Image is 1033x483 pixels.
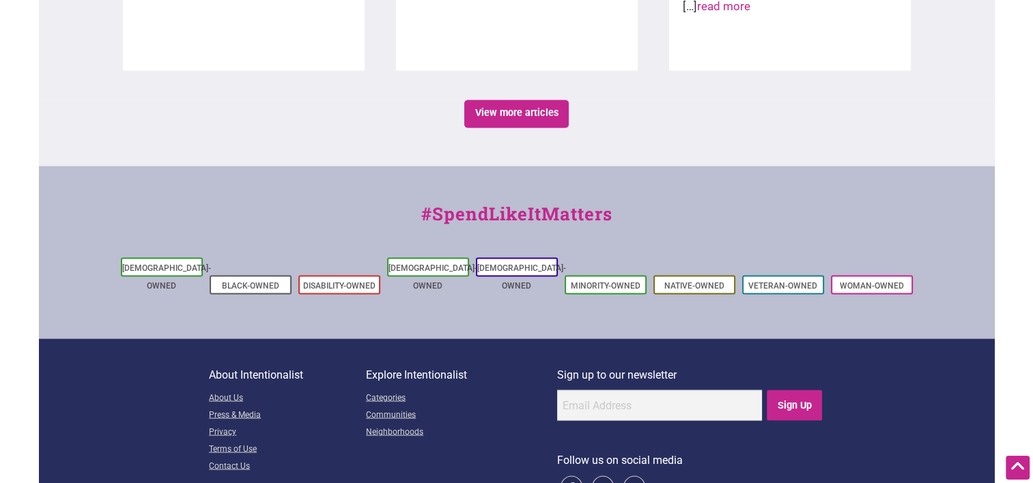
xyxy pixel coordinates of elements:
a: Categories [366,390,557,407]
div: Scroll Back to Top [1006,456,1030,480]
p: About Intentionalist [209,366,366,383]
a: [DEMOGRAPHIC_DATA]-Owned [122,263,211,290]
a: Disability-Owned [303,280,376,290]
a: [DEMOGRAPHIC_DATA]-Owned [388,263,477,290]
input: Email Address [557,390,762,420]
a: Privacy [209,424,366,441]
a: Veteran-Owned [748,280,817,290]
p: Sign up to our newsletter [557,366,824,383]
p: Follow us on social media [557,451,824,469]
a: Black-Owned [222,280,279,290]
a: About Us [209,390,366,407]
input: Sign Up [767,390,822,420]
a: Neighborhoods [366,424,557,441]
a: Native-Owned [664,280,724,290]
a: Woman-Owned [840,280,904,290]
p: Explore Intentionalist [366,366,557,383]
a: [DEMOGRAPHIC_DATA]-Owned [477,263,566,290]
a: Contact Us [209,458,366,475]
a: Minority-Owned [571,280,640,290]
a: Communities [366,407,557,424]
div: #SpendLikeItMatters [39,200,995,240]
a: Press & Media [209,407,366,424]
a: Terms of Use [209,441,366,458]
a: View more articles [464,100,569,128]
